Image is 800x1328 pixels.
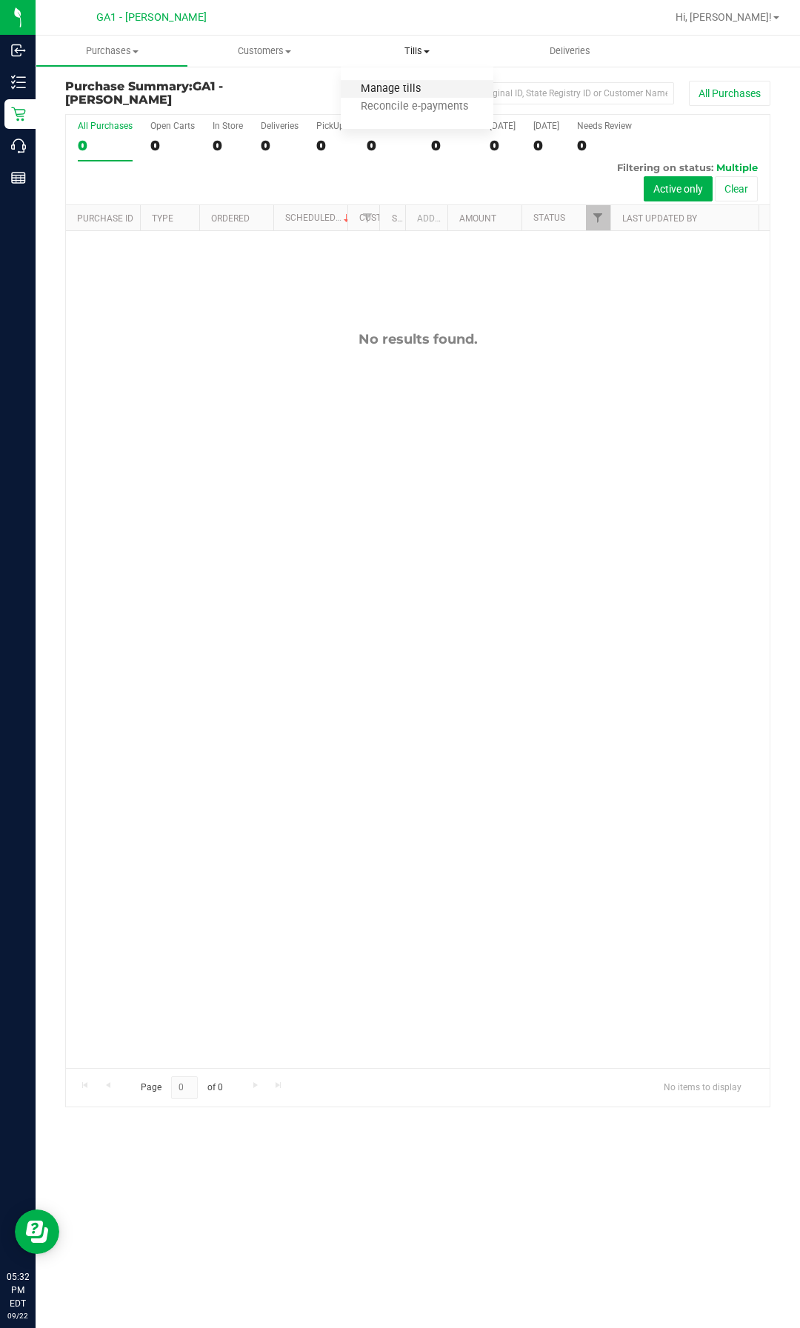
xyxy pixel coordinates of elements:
[65,79,223,107] span: GA1 - [PERSON_NAME]
[716,161,758,173] span: Multiple
[7,1310,29,1321] p: 09/22
[66,331,770,347] div: No results found.
[11,43,26,58] inline-svg: Inbound
[715,176,758,201] button: Clear
[652,1076,753,1098] span: No items to display
[7,1270,29,1310] p: 05:32 PM EDT
[431,137,472,154] div: 0
[78,137,133,154] div: 0
[11,75,26,90] inline-svg: Inventory
[65,80,300,106] h3: Purchase Summary:
[355,205,379,230] a: Filter
[316,121,349,131] div: PickUps
[689,81,770,106] button: All Purchases
[150,137,195,154] div: 0
[459,213,496,224] a: Amount
[341,36,493,67] a: Tills Manage tills Reconcile e-payments
[285,213,353,223] a: Scheduled
[644,176,713,201] button: Active only
[316,137,349,154] div: 0
[211,213,250,224] a: Ordered
[490,121,516,131] div: [DATE]
[152,213,173,224] a: Type
[11,107,26,121] inline-svg: Retail
[490,137,516,154] div: 0
[11,139,26,153] inline-svg: Call Center
[341,83,441,96] span: Manage tills
[261,121,299,131] div: Deliveries
[36,44,187,58] span: Purchases
[530,44,610,58] span: Deliveries
[617,161,713,173] span: Filtering on status:
[96,11,207,24] span: GA1 - [PERSON_NAME]
[341,101,488,113] span: Reconcile e-payments
[261,137,299,154] div: 0
[128,1076,235,1099] span: Page of 0
[367,137,413,154] div: 0
[36,36,188,67] a: Purchases
[622,213,697,224] a: Last Updated By
[676,11,772,23] span: Hi, [PERSON_NAME]!
[77,213,133,224] a: Purchase ID
[533,213,565,223] a: Status
[78,121,133,131] div: All Purchases
[533,137,559,154] div: 0
[493,36,646,67] a: Deliveries
[586,205,610,230] a: Filter
[577,137,632,154] div: 0
[189,44,340,58] span: Customers
[15,1209,59,1254] iframe: Resource center
[188,36,341,67] a: Customers
[392,213,470,224] a: State Registry ID
[378,82,674,104] input: Search Purchase ID, Original ID, State Registry ID or Customer Name...
[577,121,632,131] div: Needs Review
[405,205,447,231] th: Address
[341,44,493,58] span: Tills
[11,170,26,185] inline-svg: Reports
[213,121,243,131] div: In Store
[150,121,195,131] div: Open Carts
[533,121,559,131] div: [DATE]
[213,137,243,154] div: 0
